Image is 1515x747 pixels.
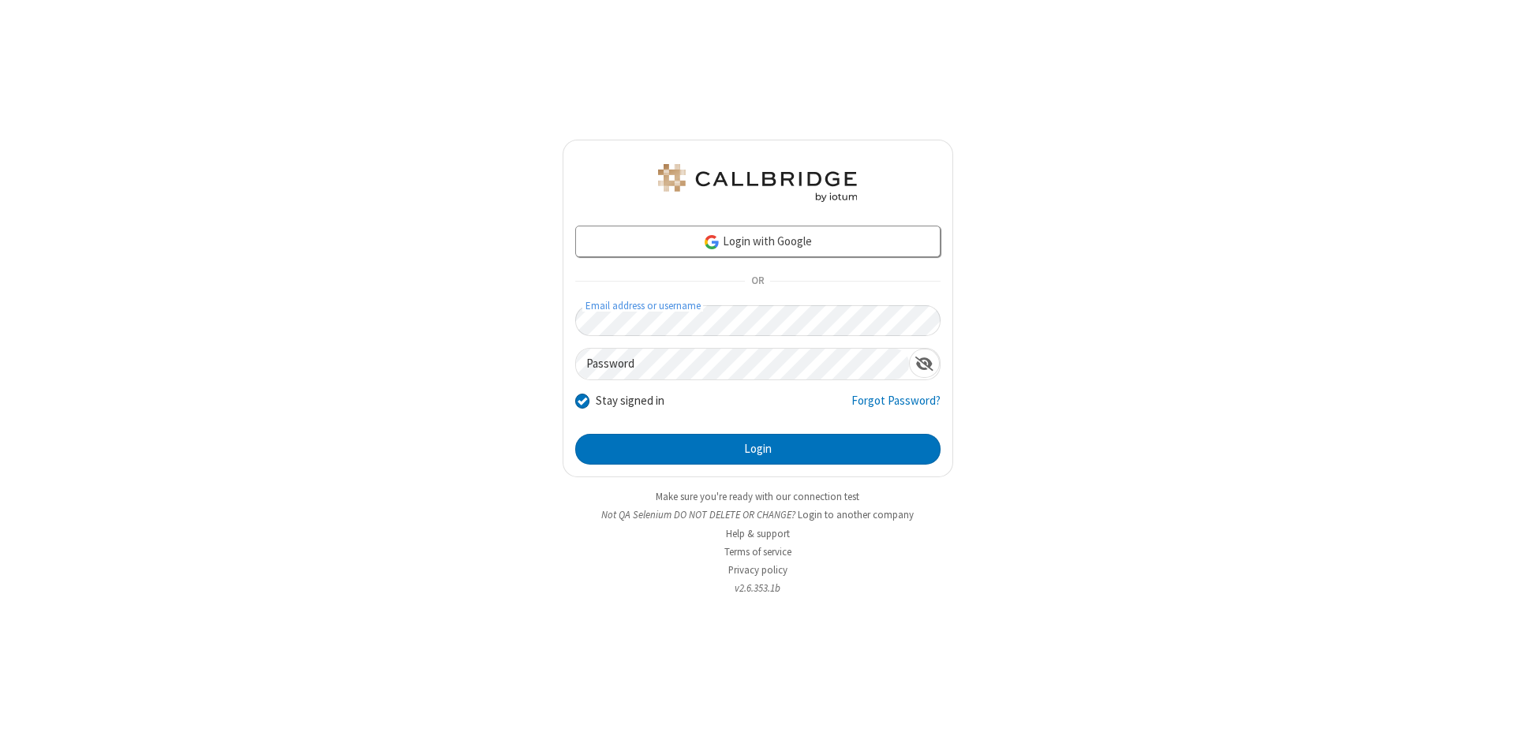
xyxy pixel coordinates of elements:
span: OR [745,271,770,293]
input: Password [576,349,909,379]
a: Terms of service [724,545,791,558]
iframe: Chat [1476,706,1503,736]
img: QA Selenium DO NOT DELETE OR CHANGE [655,164,860,202]
a: Forgot Password? [851,392,941,422]
button: Login [575,434,941,465]
a: Login with Google [575,226,941,257]
img: google-icon.png [703,233,720,251]
label: Stay signed in [596,392,664,410]
a: Privacy policy [728,563,787,577]
input: Email address or username [575,305,941,336]
button: Login to another company [798,507,914,522]
a: Make sure you're ready with our connection test [656,490,859,503]
li: Not QA Selenium DO NOT DELETE OR CHANGE? [563,507,953,522]
li: v2.6.353.1b [563,581,953,596]
div: Show password [909,349,940,378]
a: Help & support [726,527,790,540]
